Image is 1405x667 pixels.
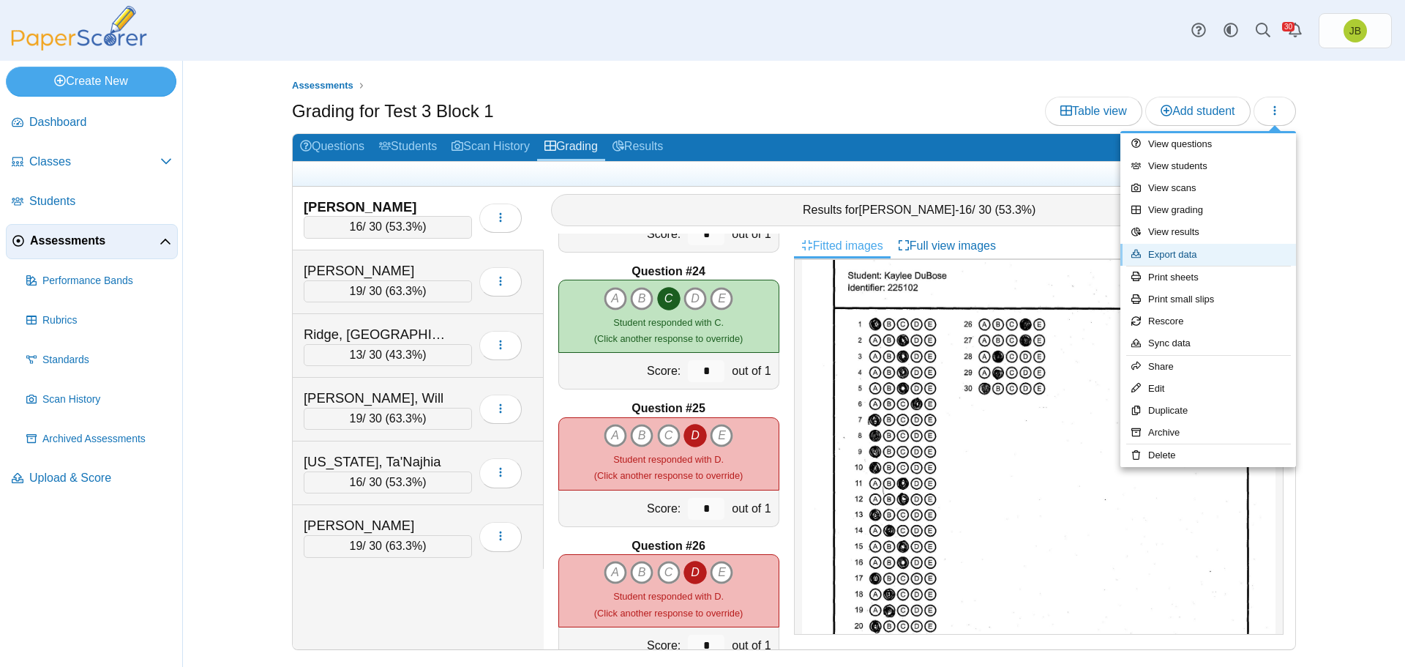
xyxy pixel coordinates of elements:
i: B [630,424,653,447]
span: Upload & Score [29,470,172,486]
a: Duplicate [1120,400,1296,422]
span: Student responded with D. [613,591,724,602]
a: View grading [1120,199,1296,221]
a: Create New [6,67,176,96]
a: View students [1120,155,1296,177]
span: 16 [959,204,972,216]
a: Grading [537,134,605,161]
i: E [710,561,733,584]
span: Student responded with D. [613,454,724,465]
a: View questions [1120,133,1296,155]
i: C [657,561,681,584]
a: Fitted images [794,234,891,258]
small: (Click another response to override) [594,591,743,618]
div: [PERSON_NAME] [304,516,450,535]
span: Scan History [42,392,172,407]
div: Score: [559,491,685,526]
a: Scan History [20,382,178,417]
small: (Click another response to override) [594,454,743,481]
b: Question #24 [632,264,705,280]
i: A [604,287,627,310]
div: out of 1 [728,491,778,526]
span: 19 [350,540,363,552]
i: B [630,287,653,310]
div: Ridge, [GEOGRAPHIC_DATA] [304,325,450,344]
a: Edit [1120,378,1296,400]
a: PaperScorer [6,40,152,53]
div: out of 1 [728,627,778,663]
a: View scans [1120,177,1296,199]
a: Export data [1120,244,1296,266]
b: Question #26 [632,538,705,554]
div: Score: [559,353,685,389]
a: Upload & Score [6,461,178,496]
span: Assessments [30,233,160,249]
span: 63.3% [389,540,422,552]
span: Classes [29,154,160,170]
a: Assessments [288,77,357,95]
div: out of 1 [728,353,778,389]
div: Score: [559,216,685,252]
a: Add student [1145,97,1250,126]
span: Joel Boyd [1349,26,1361,36]
div: / 30 ( ) [304,408,472,430]
a: Students [372,134,444,161]
span: 19 [350,412,363,425]
span: 53.3% [389,476,422,488]
span: [PERSON_NAME] [859,204,956,216]
a: Sync data [1120,332,1296,354]
a: Full view images [891,234,1003,258]
div: / 30 ( ) [304,216,472,238]
div: Score: [559,627,685,663]
span: Rubrics [42,313,172,328]
span: 16 [350,220,363,233]
a: Questions [293,134,372,161]
a: Rescore [1120,310,1296,332]
span: Archived Assessments [42,432,172,447]
i: E [710,424,733,447]
a: Scan History [444,134,537,161]
a: Archive [1120,422,1296,444]
a: Print small slips [1120,288,1296,310]
a: Table view [1045,97,1142,126]
span: 63.3% [389,412,422,425]
i: D [683,287,707,310]
a: Performance Bands [20,264,178,299]
div: / 30 ( ) [304,535,472,557]
div: [PERSON_NAME] [304,261,450,280]
span: Students [29,193,172,209]
a: Print sheets [1120,267,1296,288]
span: Add student [1161,105,1234,117]
a: Archived Assessments [20,422,178,457]
div: out of 1 [728,216,778,252]
i: A [604,424,627,447]
a: Share [1120,356,1296,378]
div: / 30 ( ) [304,344,472,366]
div: / 30 ( ) [304,280,472,302]
a: Alerts [1279,15,1311,47]
i: C [657,424,681,447]
a: Delete [1120,444,1296,466]
i: A [604,561,627,584]
span: Joel Boyd [1344,19,1367,42]
i: B [630,561,653,584]
img: PaperScorer [6,6,152,51]
a: Joel Boyd [1319,13,1392,48]
div: Results for - / 30 ( ) [551,194,1289,226]
a: Classes [6,145,178,180]
span: 43.3% [389,349,422,361]
span: Dashboard [29,114,172,130]
small: (Click another response to override) [594,317,743,344]
div: [PERSON_NAME], Will [304,389,450,408]
div: [US_STATE], Ta'Najhia [304,452,450,472]
i: D [683,561,707,584]
span: Table view [1060,105,1127,117]
span: 63.3% [389,285,422,297]
h1: Grading for Test 3 Block 1 [292,99,494,124]
a: Results [605,134,670,161]
span: 16 [350,476,363,488]
a: Assessments [6,224,178,259]
a: View results [1120,221,1296,243]
span: Assessments [292,80,353,91]
a: Standards [20,343,178,378]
